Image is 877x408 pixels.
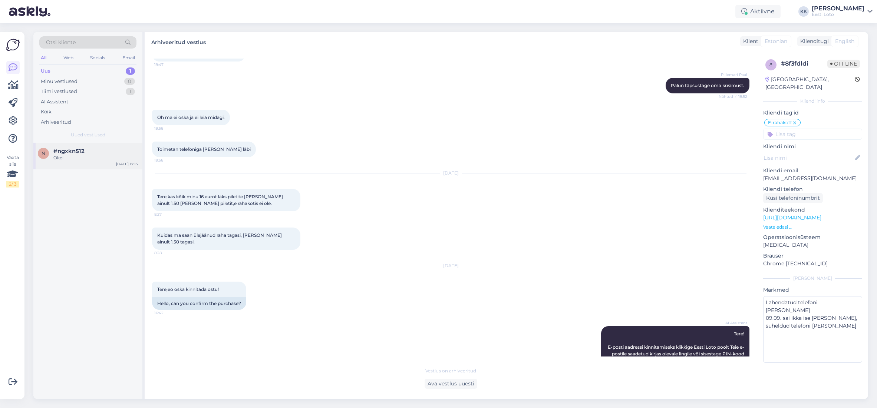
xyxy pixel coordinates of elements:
[763,98,862,105] div: Kliendi info
[812,6,864,11] div: [PERSON_NAME]
[157,146,251,152] span: Toimetan telefoniga [PERSON_NAME] läbi
[41,98,68,106] div: AI Assistent
[763,296,862,363] textarea: Lahendatud telefoni [PERSON_NAME]
[126,88,135,95] div: 1
[157,115,225,120] span: Oh ma ei oska ja ei leia midagi.
[763,275,862,282] div: [PERSON_NAME]
[763,206,862,214] p: Klienditeekond
[763,143,862,150] p: Kliendi nimi
[6,154,19,188] div: Vaata siia
[769,62,772,67] span: 8
[425,368,476,374] span: Vestlus on arhiveeritud
[152,170,749,176] div: [DATE]
[763,167,862,175] p: Kliendi email
[157,194,284,206] span: Tere,kas kõik minu 16 eurot läks piletite [PERSON_NAME] ainult 1.50 [PERSON_NAME] piletit,e rahak...
[764,154,854,162] input: Lisa nimi
[763,260,862,268] p: Chrome [TECHNICAL_ID]
[124,78,135,85] div: 0
[763,175,862,182] p: [EMAIL_ADDRESS][DOMAIN_NAME]
[835,37,854,45] span: English
[763,193,823,203] div: Küsi telefoninumbrit
[154,212,182,217] span: 8:27
[763,185,862,193] p: Kliendi telefon
[157,286,219,292] span: Tere,eo oska kinnitada ostu!
[765,76,855,91] div: [GEOGRAPHIC_DATA], [GEOGRAPHIC_DATA]
[740,37,758,45] div: Klient
[425,379,477,389] div: Ava vestlus uuesti
[154,157,182,163] span: 19:56
[41,67,50,75] div: Uus
[154,250,182,256] span: 8:28
[157,232,283,245] span: Kuidas ma saan ülejäänud raha tagasi, [PERSON_NAME] ainult 1.50 tagasi.
[812,11,864,17] div: Eesti Loto
[41,88,77,95] div: Tiimi vestlused
[71,132,105,138] span: Uued vestlused
[53,155,138,161] div: Okei
[152,297,246,310] div: Hello, can you confirm the purchase?
[53,148,85,155] span: #ngxkn512
[671,83,744,88] span: Palun täpsustage oma küsimust.
[41,119,71,126] div: Arhiveeritud
[6,181,19,188] div: 2 / 3
[768,120,792,125] span: E-rahakott
[765,37,787,45] span: Estonian
[781,59,827,68] div: # 8f3fdldi
[763,233,862,241] p: Operatsioonisüsteem
[154,62,182,67] span: 19:47
[763,241,862,249] p: [MEDICAL_DATA]
[763,224,862,230] p: Vaata edasi ...
[798,6,809,17] div: KK
[41,108,52,116] div: Kõik
[62,53,75,63] div: Web
[154,310,182,316] span: 16:42
[152,262,749,269] div: [DATE]
[735,5,781,18] div: Aktiivne
[116,161,138,167] div: [DATE] 17:15
[812,6,873,17] a: [PERSON_NAME]Eesti Loto
[41,78,78,85] div: Minu vestlused
[763,109,862,117] p: Kliendi tag'id
[719,94,747,99] span: Nähtud ✓ 19:52
[46,39,76,46] span: Otsi kliente
[151,36,206,46] label: Arhiveeritud vestlus
[89,53,107,63] div: Socials
[121,53,136,63] div: Email
[827,60,860,68] span: Offline
[763,129,862,140] input: Lisa tag
[719,320,747,326] span: AI Assistent
[39,53,48,63] div: All
[608,331,745,363] span: Tere! E-posti aadressi kinnitamiseks klikkige Eesti Loto poolt Teie e-postile saadetud kirjas ole...
[763,214,821,221] a: [URL][DOMAIN_NAME]
[6,38,20,52] img: Askly Logo
[42,150,45,156] span: n
[797,37,829,45] div: Klienditugi
[763,286,862,294] p: Märkmed
[154,126,182,131] span: 19:56
[763,252,862,260] p: Brauser
[719,72,747,77] span: Pillemari Paal
[126,67,135,75] div: 1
